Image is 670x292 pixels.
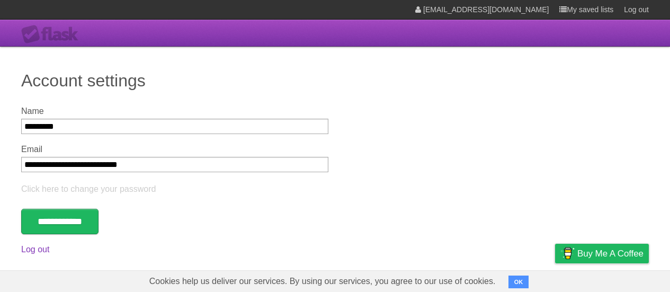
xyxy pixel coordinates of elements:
[21,184,156,193] a: Click here to change your password
[21,245,49,254] a: Log out
[560,244,575,262] img: Buy me a coffee
[21,107,328,116] label: Name
[577,244,644,263] span: Buy me a coffee
[21,68,649,93] h1: Account settings
[508,276,529,288] button: OK
[21,25,85,44] div: Flask
[21,145,328,154] label: Email
[139,271,506,292] span: Cookies help us deliver our services. By using our services, you agree to our use of cookies.
[555,244,649,263] a: Buy me a coffee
